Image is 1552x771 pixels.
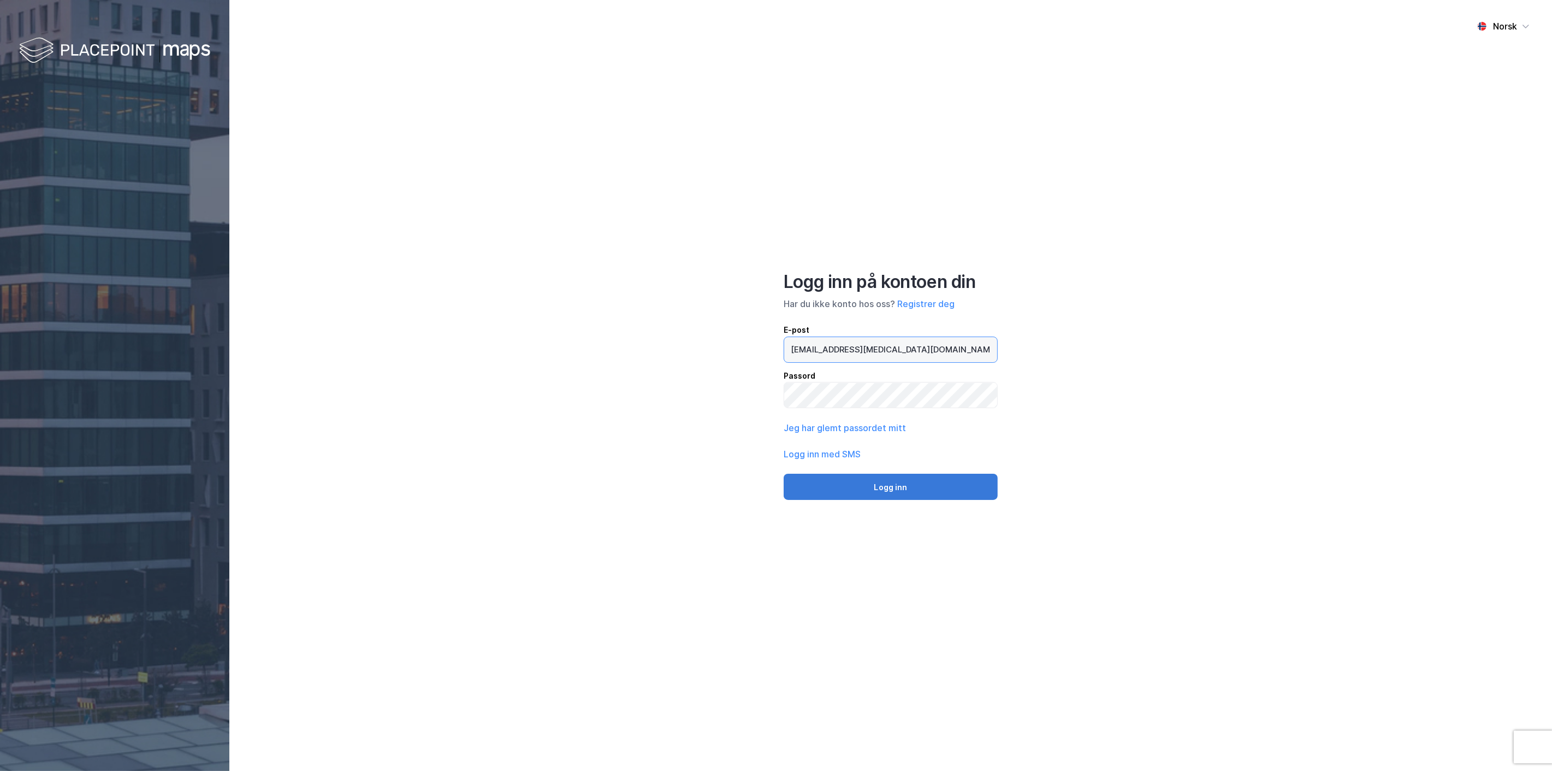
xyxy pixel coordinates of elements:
button: Logg inn med SMS [784,448,861,461]
button: Registrer deg [897,297,955,310]
div: Passord [784,369,998,382]
button: Logg inn [784,474,998,500]
div: Norsk [1493,20,1517,33]
div: Har du ikke konto hos oss? [784,297,998,310]
div: E-post [784,323,998,337]
div: Logg inn på kontoen din [784,271,998,293]
button: Jeg har glemt passordet mitt [784,421,906,434]
iframe: Chat Widget [1497,719,1552,771]
img: logo-white.f07954bde2210d2a523dddb988cd2aa7.svg [19,35,210,67]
